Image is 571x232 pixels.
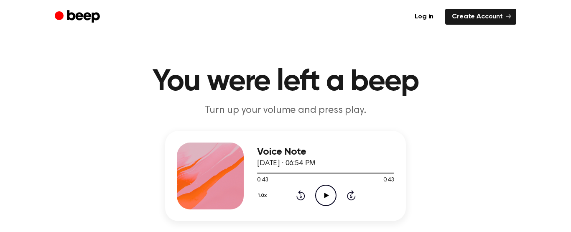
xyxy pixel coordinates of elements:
h3: Voice Note [257,146,394,158]
h1: You were left a beep [71,67,500,97]
span: 0:43 [383,176,394,185]
button: 1.0x [257,189,270,203]
a: Beep [55,9,102,25]
a: Log in [408,9,440,25]
p: Turn up your volume and press play. [125,104,446,117]
span: 0:43 [257,176,268,185]
span: [DATE] · 06:54 PM [257,160,316,167]
a: Create Account [445,9,516,25]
